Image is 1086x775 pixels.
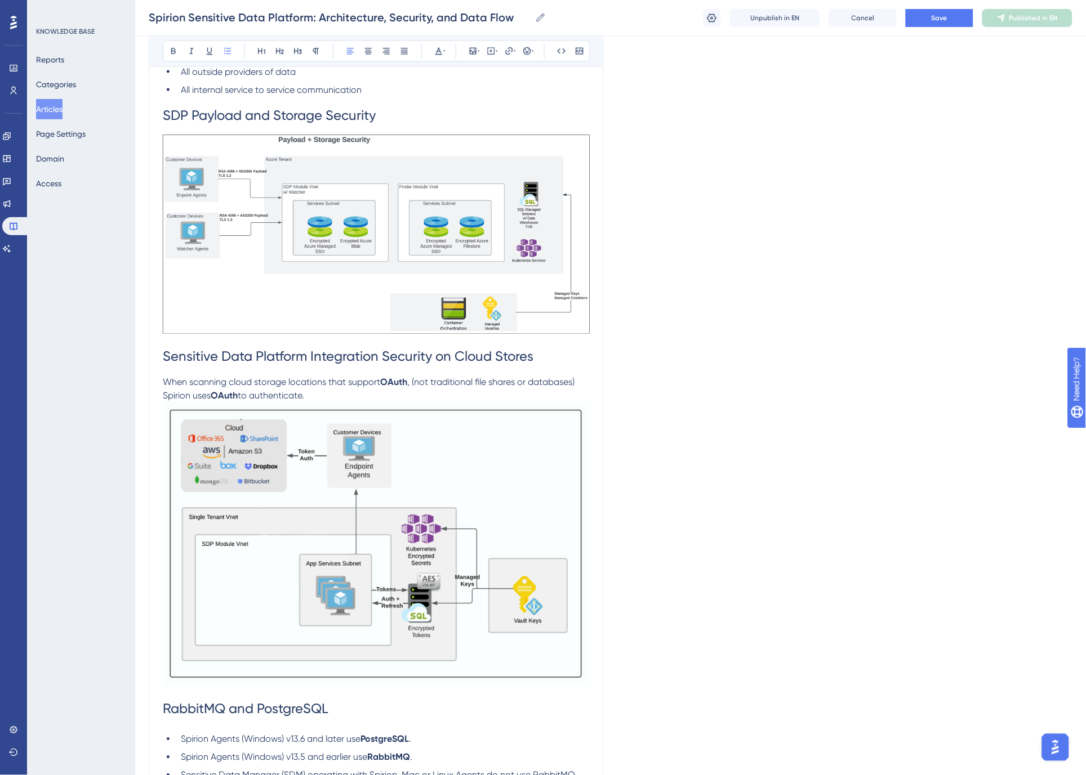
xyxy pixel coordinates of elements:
button: Published in EN [982,9,1072,27]
span: Spirion Agents (Windows) v13.6 and later use [181,734,360,745]
div: KNOWLEDGE BASE [36,27,95,36]
strong: PostgreSQL [360,734,409,745]
span: Cancel [852,14,875,23]
span: . [409,734,411,745]
button: Unpublish in EN [730,9,820,27]
button: Access [36,173,61,194]
button: Categories [36,74,76,95]
strong: RabbitMQ [367,752,410,763]
span: to authenticate. [238,391,304,401]
span: Spirion Agents (Windows) v13.5 and earlier use [181,752,367,763]
span: Unpublish in EN [751,14,800,23]
span: When scanning cloud storage locations that support [163,377,380,388]
button: Page Settings [36,124,86,144]
span: SDP Payload and Storage Security [163,108,376,124]
span: Save [932,14,947,23]
button: Cancel [829,9,897,27]
span: RabbitMQ and PostgreSQL [163,701,328,717]
span: Published in EN [1009,14,1058,23]
input: Article Name [149,10,531,25]
span: Need Help? [26,3,70,16]
span: All outside providers of data [181,66,296,77]
strong: OAuth [211,391,238,401]
button: Articles [36,99,63,119]
span: All internal service to service communication [181,84,362,95]
button: Domain [36,149,64,169]
iframe: UserGuiding AI Assistant Launcher [1039,731,1072,764]
button: Reports [36,50,64,70]
strong: OAuth [380,377,407,388]
span: Sensitive Data Platform Integration Security on Cloud Stores [163,349,533,365]
span: . [410,752,412,763]
button: Save [906,9,973,27]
